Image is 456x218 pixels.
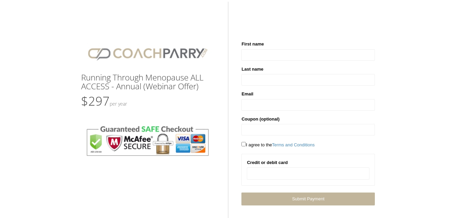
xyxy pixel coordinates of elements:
h3: Running Through Menopause ALL ACCESS - Annual (Webinar Offer) [81,73,215,91]
label: First name [241,41,264,48]
label: Email [241,91,253,97]
a: Submit Payment [241,193,375,205]
img: CPlogo.png [81,41,215,66]
span: $297 [81,93,127,109]
small: Per Year [110,101,127,107]
label: Credit or debit card [247,159,288,166]
iframe: Secure payment input frame [251,170,365,176]
a: Terms and Conditions [272,142,315,147]
label: Last name [241,66,263,73]
span: Submit Payment [292,196,324,201]
label: Coupon (optional) [241,116,279,123]
span: I agree to the [241,142,314,147]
